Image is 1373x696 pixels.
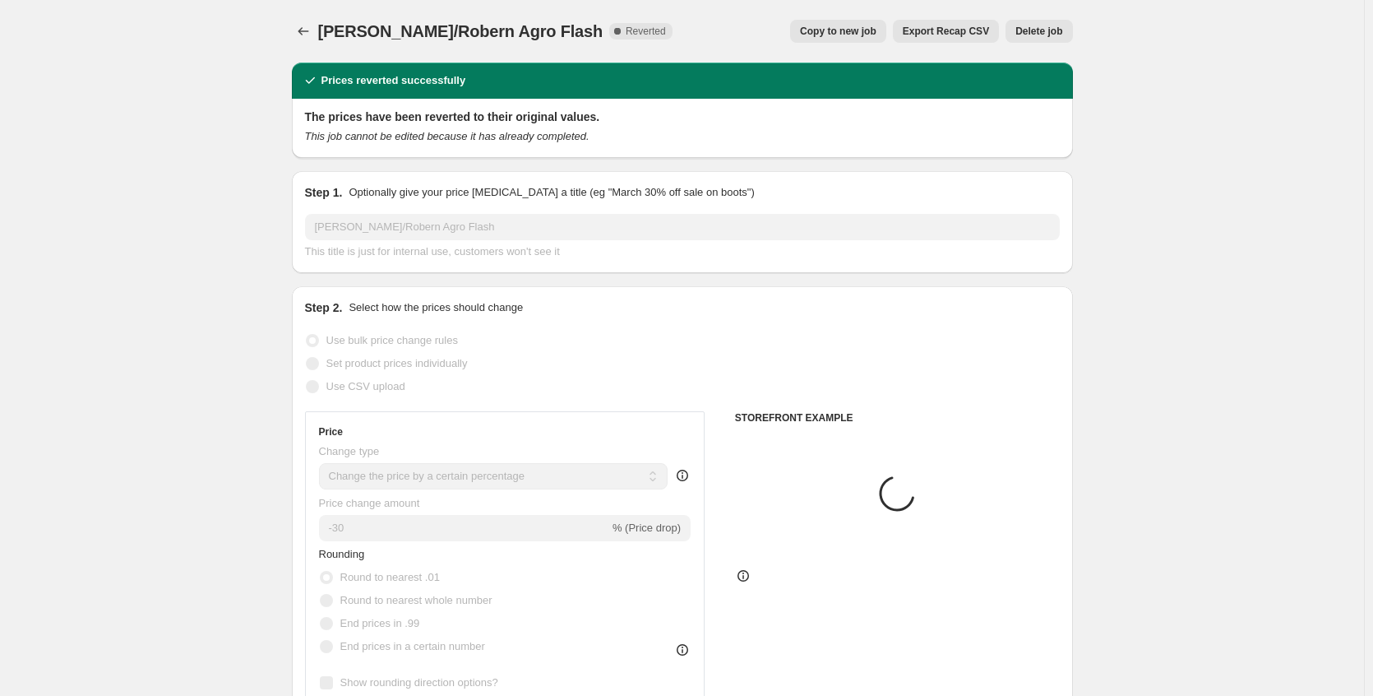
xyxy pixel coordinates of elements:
[349,299,523,316] p: Select how the prices should change
[305,299,343,316] h2: Step 2.
[326,380,405,392] span: Use CSV upload
[305,109,1060,125] h2: The prices have been reverted to their original values.
[340,594,492,606] span: Round to nearest whole number
[903,25,989,38] span: Export Recap CSV
[319,497,420,509] span: Price change amount
[319,548,365,560] span: Rounding
[893,20,999,43] button: Export Recap CSV
[305,184,343,201] h2: Step 1.
[340,571,440,583] span: Round to nearest .01
[674,467,691,484] div: help
[292,20,315,43] button: Price change jobs
[626,25,666,38] span: Reverted
[735,411,1060,425] h6: STOREFRONT EXAMPLE
[340,640,485,652] span: End prices in a certain number
[305,130,589,142] i: This job cannot be edited because it has already completed.
[613,522,681,534] span: % (Price drop)
[319,515,609,541] input: -15
[326,334,458,346] span: Use bulk price change rules
[1015,25,1062,38] span: Delete job
[321,72,466,89] h2: Prices reverted successfully
[790,20,886,43] button: Copy to new job
[340,617,420,629] span: End prices in .99
[1005,20,1072,43] button: Delete job
[349,184,754,201] p: Optionally give your price [MEDICAL_DATA] a title (eg "March 30% off sale on boots")
[305,245,560,258] span: This title is just for internal use, customers won't see it
[326,357,468,369] span: Set product prices individually
[319,425,343,438] h3: Price
[340,676,498,689] span: Show rounding direction options?
[318,22,603,40] span: [PERSON_NAME]/Robern Agro Flash
[800,25,876,38] span: Copy to new job
[305,214,1060,240] input: 30% off holiday sale
[319,445,380,457] span: Change type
